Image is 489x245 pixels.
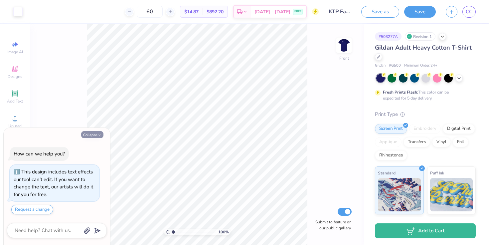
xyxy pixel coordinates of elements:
div: Rhinestones [375,150,407,160]
img: Front [337,39,351,52]
img: Puff Ink [430,178,473,211]
span: Minimum Order: 24 + [404,63,437,69]
span: Image AI [7,49,23,55]
div: This design includes text effects our tool can't edit. If you want to change the text, our artist... [14,168,93,198]
span: Standard [378,169,396,176]
button: Add to Cart [375,223,476,238]
button: Save as [361,6,399,18]
div: # 503277A [375,32,402,41]
span: # G500 [389,63,401,69]
span: Gildan [375,63,386,69]
button: Save [404,6,436,18]
span: CC [466,8,472,16]
div: This color can be expedited for 5 day delivery. [383,89,465,101]
div: Embroidery [409,124,441,134]
input: Untitled Design [324,5,356,18]
span: FREE [294,9,301,14]
input: – – [137,6,163,18]
div: Front [339,55,349,61]
div: Vinyl [432,137,451,147]
span: Upload [8,123,22,128]
div: Digital Print [443,124,475,134]
div: Applique [375,137,402,147]
strong: Fresh Prints Flash: [383,90,418,95]
div: Print Type [375,111,476,118]
span: 100 % [218,229,229,235]
div: Screen Print [375,124,407,134]
span: Puff Ink [430,169,444,176]
span: Add Text [7,99,23,104]
span: [DATE] - [DATE] [254,8,290,15]
span: Designs [8,74,22,79]
img: Standard [378,178,421,211]
div: Foil [453,137,468,147]
button: Collapse [81,131,103,138]
label: Submit to feature on our public gallery. [312,219,352,231]
span: $14.87 [184,8,199,15]
span: Gildan Adult Heavy Cotton T-Shirt [375,44,472,52]
div: Revision 1 [405,32,435,41]
div: Transfers [404,137,430,147]
a: CC [462,6,476,18]
span: $892.20 [207,8,224,15]
button: Request a change [11,205,53,214]
div: How can we help you? [14,150,65,157]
